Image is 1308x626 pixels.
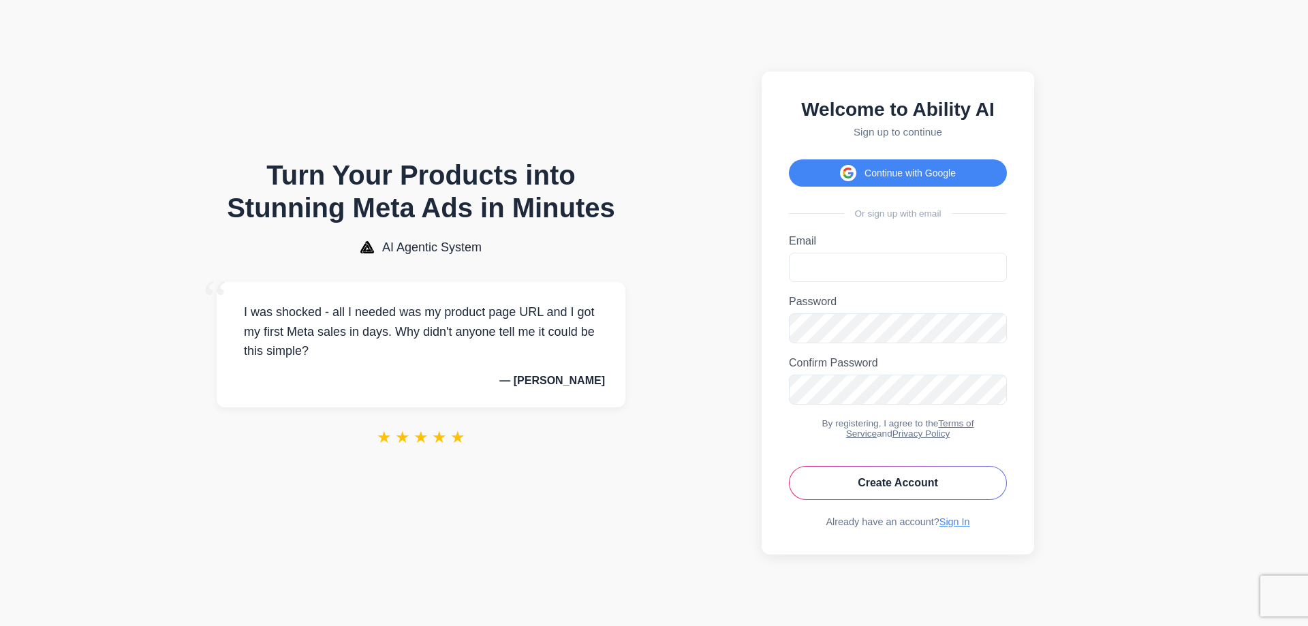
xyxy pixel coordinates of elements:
[237,375,605,387] p: — [PERSON_NAME]
[789,516,1007,527] div: Already have an account?
[203,268,228,330] span: “
[789,235,1007,247] label: Email
[789,466,1007,500] button: Create Account
[892,428,950,439] a: Privacy Policy
[789,296,1007,308] label: Password
[789,418,1007,439] div: By registering, I agree to the and
[237,302,605,361] p: I was shocked - all I needed was my product page URL and I got my first Meta sales in days. Why d...
[789,208,1007,219] div: Or sign up with email
[360,241,374,253] img: AI Agentic System Logo
[432,428,447,447] span: ★
[395,428,410,447] span: ★
[382,240,482,255] span: AI Agentic System
[789,357,1007,369] label: Confirm Password
[939,516,970,527] a: Sign In
[789,126,1007,138] p: Sign up to continue
[217,159,625,224] h1: Turn Your Products into Stunning Meta Ads in Minutes
[789,159,1007,187] button: Continue with Google
[414,428,429,447] span: ★
[377,428,392,447] span: ★
[846,418,974,439] a: Terms of Service
[789,99,1007,121] h2: Welcome to Ability AI
[450,428,465,447] span: ★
